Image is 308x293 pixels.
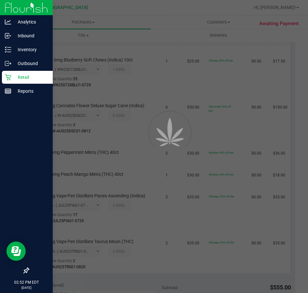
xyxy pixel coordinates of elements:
[11,46,50,53] p: Inventory
[3,279,50,285] p: 02:52 PM EDT
[5,33,11,39] inline-svg: Inbound
[11,87,50,95] p: Reports
[5,88,11,94] inline-svg: Reports
[11,18,50,26] p: Analytics
[11,60,50,67] p: Outbound
[5,19,11,25] inline-svg: Analytics
[11,32,50,40] p: Inbound
[3,285,50,290] p: [DATE]
[6,241,26,261] iframe: Resource center
[11,73,50,81] p: Retail
[5,46,11,53] inline-svg: Inventory
[5,60,11,67] inline-svg: Outbound
[5,74,11,80] inline-svg: Retail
